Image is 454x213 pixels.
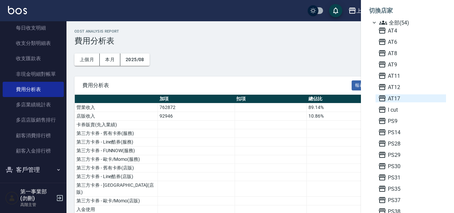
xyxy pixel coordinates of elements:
span: AT6 [378,38,443,46]
li: 切換店家 [369,3,446,19]
span: AT9 [378,60,443,68]
span: PS30 [378,162,443,170]
span: 全部(54) [379,19,443,27]
span: I cut [378,106,443,114]
span: AT8 [378,49,443,57]
span: PS14 [378,128,443,136]
span: PS35 [378,185,443,193]
span: PS37 [378,196,443,204]
span: AT17 [378,94,443,102]
span: AT4 [378,27,443,35]
span: PS29 [378,151,443,159]
span: AT11 [378,72,443,80]
span: PS31 [378,173,443,181]
span: PS28 [378,140,443,148]
span: AT12 [378,83,443,91]
span: PS9 [378,117,443,125]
